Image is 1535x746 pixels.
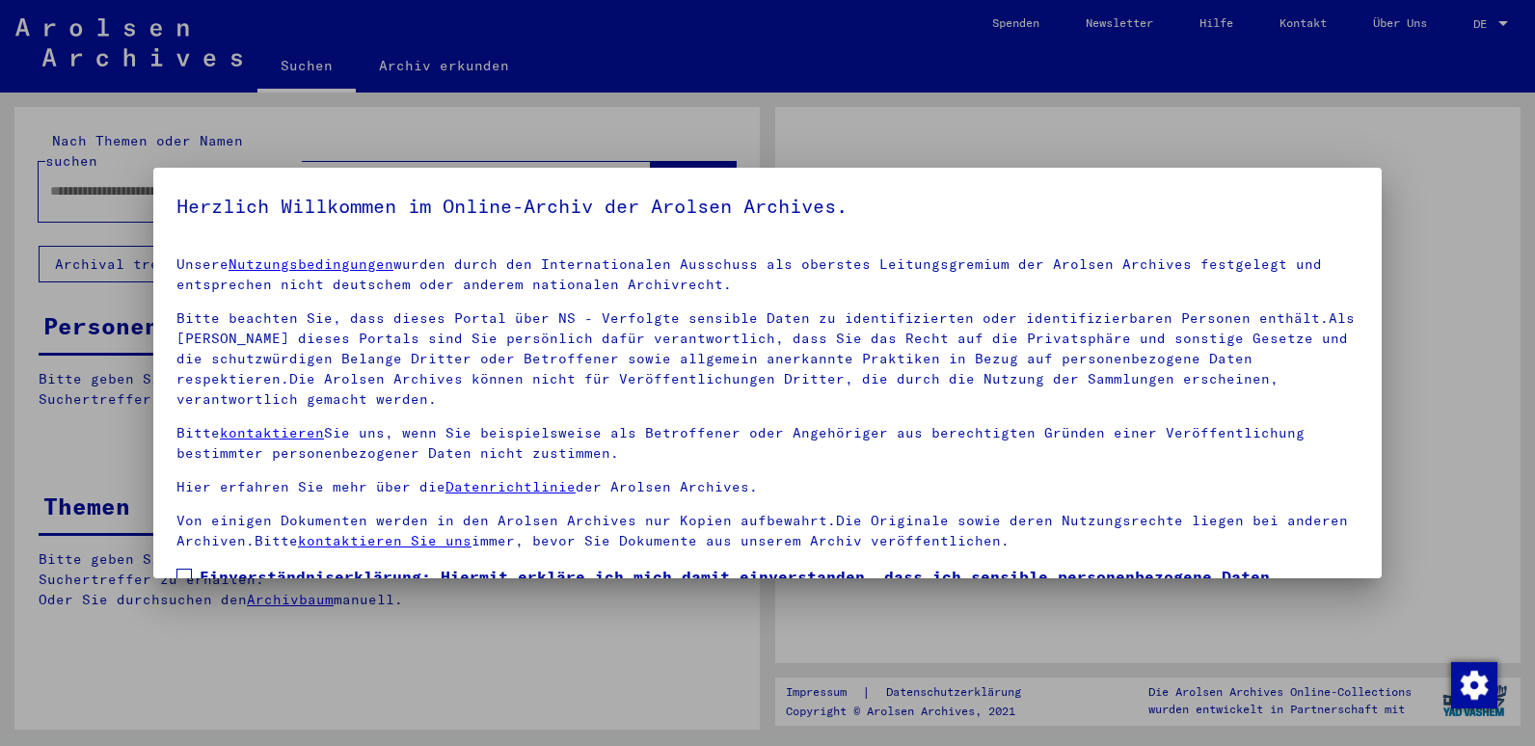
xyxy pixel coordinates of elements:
[200,565,1359,657] span: Einverständniserklärung: Hiermit erkläre ich mich damit einverstanden, dass ich sensible personen...
[176,511,1359,551] p: Von einigen Dokumenten werden in den Arolsen Archives nur Kopien aufbewahrt.Die Originale sowie d...
[176,308,1359,410] p: Bitte beachten Sie, dass dieses Portal über NS - Verfolgte sensible Daten zu identifizierten oder...
[298,532,471,549] a: kontaktieren Sie uns
[229,255,393,273] a: Nutzungsbedingungen
[445,478,576,495] a: Datenrichtlinie
[1451,662,1497,708] img: Zustimmung ändern
[176,423,1359,464] p: Bitte Sie uns, wenn Sie beispielsweise als Betroffener oder Angehöriger aus berechtigten Gründen ...
[176,191,1359,222] h5: Herzlich Willkommen im Online-Archiv der Arolsen Archives.
[176,477,1359,497] p: Hier erfahren Sie mehr über die der Arolsen Archives.
[220,424,324,441] a: kontaktieren
[176,254,1359,295] p: Unsere wurden durch den Internationalen Ausschuss als oberstes Leitungsgremium der Arolsen Archiv...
